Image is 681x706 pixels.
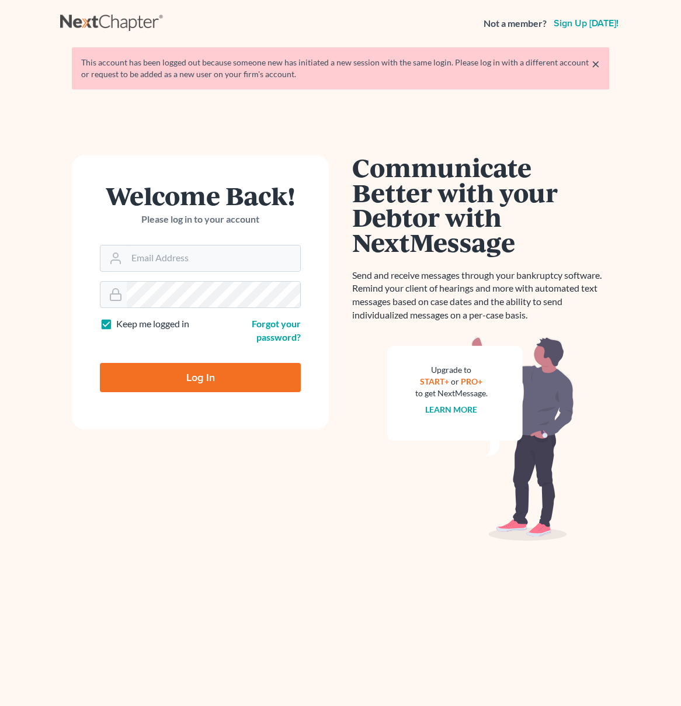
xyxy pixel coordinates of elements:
[484,17,547,30] strong: Not a member?
[352,155,609,255] h1: Communicate Better with your Debtor with NextMessage
[426,404,478,414] a: Learn more
[421,376,450,386] a: START+
[116,317,189,331] label: Keep me logged in
[100,183,301,208] h1: Welcome Back!
[415,387,488,399] div: to get NextMessage.
[252,318,301,342] a: Forgot your password?
[100,363,301,392] input: Log In
[415,364,488,376] div: Upgrade to
[352,269,609,322] p: Send and receive messages through your bankruptcy software. Remind your client of hearings and mo...
[100,213,301,226] p: Please log in to your account
[451,376,460,386] span: or
[551,19,621,28] a: Sign up [DATE]!
[461,376,483,386] a: PRO+
[127,245,300,271] input: Email Address
[592,57,600,71] a: ×
[81,57,600,80] div: This account has been logged out because someone new has initiated a new session with the same lo...
[387,336,574,541] img: nextmessage_bg-59042aed3d76b12b5cd301f8e5b87938c9018125f34e5fa2b7a6b67550977c72.svg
